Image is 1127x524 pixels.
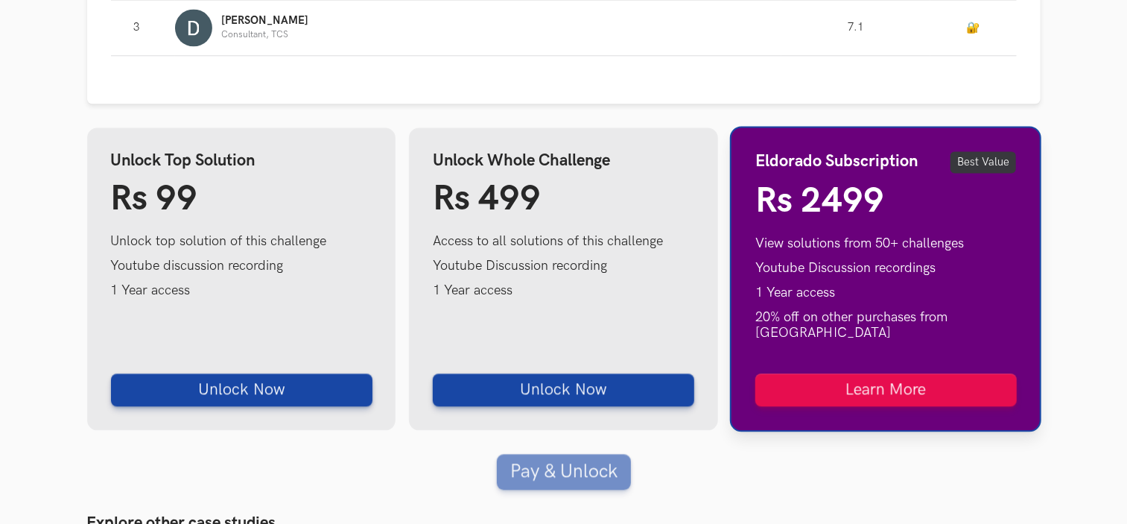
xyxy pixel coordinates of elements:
[433,177,541,220] span: Rs 499
[111,151,372,171] h4: Unlock Top Solution
[111,233,372,249] li: Unlock top solution of this challenge
[967,22,980,34] a: 🔐
[111,177,198,220] span: Rs 99
[755,285,1017,300] li: 1 Year access
[175,9,212,46] img: Profile photo
[111,282,372,298] li: 1 Year access
[755,373,1017,406] a: Learn More
[755,236,1017,251] li: View solutions from 50+ challenges
[755,260,1017,276] li: Youtube Discussion recordings
[111,258,372,274] li: Youtube discussion recording
[111,373,372,406] button: Unlock Now
[755,309,1017,341] li: 20% off on other purchases from [GEOGRAPHIC_DATA]
[433,151,694,171] h4: Unlock Whole Challenge
[433,282,694,298] li: 1 Year access
[433,373,694,406] button: Unlock Now
[221,15,308,27] p: [PERSON_NAME]
[755,180,884,222] span: Rs 2499
[950,151,1016,173] span: Best Value
[433,258,694,274] li: Youtube Discussion recording
[497,454,631,490] button: Pay & Unlock
[221,30,308,40] p: Consultant, TCS
[433,233,694,249] li: Access to all solutions of this challenge
[755,152,918,171] h4: Eldorado Subscription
